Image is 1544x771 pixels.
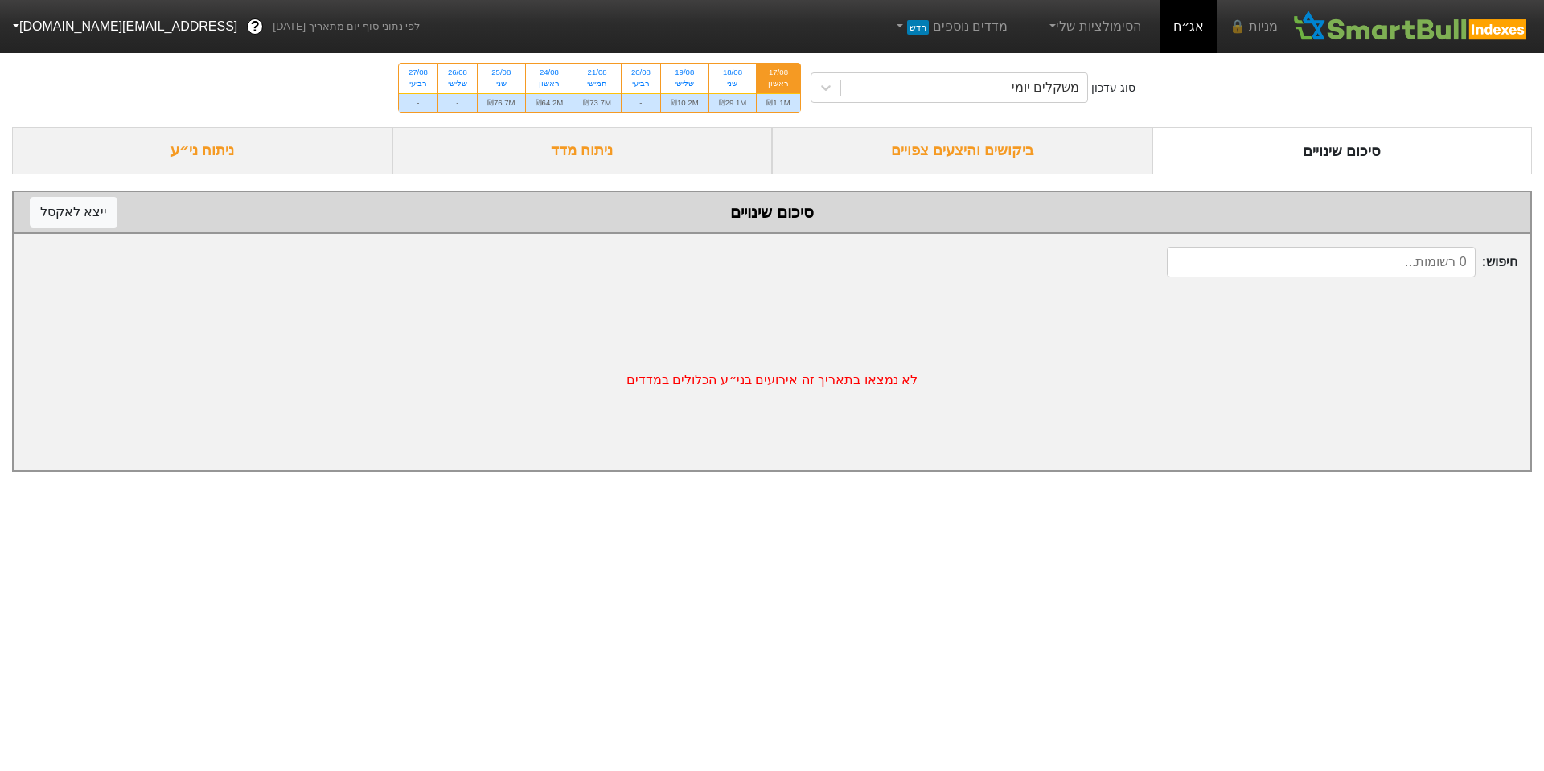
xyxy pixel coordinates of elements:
[583,78,611,89] div: חמישי
[886,10,1014,43] a: מדדים נוספיםחדש
[1152,127,1533,174] div: סיכום שינויים
[1167,247,1476,277] input: 0 רשומות...
[573,93,621,112] div: ₪73.7M
[487,67,515,78] div: 25/08
[30,200,1514,224] div: סיכום שינויים
[409,78,428,89] div: רביעי
[631,78,651,89] div: רביעי
[1012,78,1079,97] div: משקלים יומי
[1291,10,1531,43] img: SmartBull
[487,78,515,89] div: שני
[30,197,117,228] button: ייצא לאקסל
[709,93,757,112] div: ₪29.1M
[448,67,467,78] div: 26/08
[1167,247,1517,277] span: חיפוש :
[12,127,392,174] div: ניתוח ני״ע
[1091,80,1135,96] div: סוג עדכון
[526,93,573,112] div: ₪64.2M
[392,127,773,174] div: ניתוח מדד
[478,93,525,112] div: ₪76.7M
[757,93,799,112] div: ₪1.1M
[719,78,747,89] div: שני
[661,93,708,112] div: ₪10.2M
[438,93,477,112] div: -
[719,67,747,78] div: 18/08
[448,78,467,89] div: שלישי
[671,67,699,78] div: 19/08
[772,127,1152,174] div: ביקושים והיצעים צפויים
[409,67,428,78] div: 27/08
[251,16,260,38] span: ?
[622,93,660,112] div: -
[536,67,564,78] div: 24/08
[1040,10,1148,43] a: הסימולציות שלי
[766,67,790,78] div: 17/08
[671,78,699,89] div: שלישי
[583,67,611,78] div: 21/08
[14,290,1530,470] div: לא נמצאו בתאריך זה אירועים בני״ע הכלולים במדדים
[536,78,564,89] div: ראשון
[399,93,437,112] div: -
[907,20,929,35] span: חדש
[273,18,420,35] span: לפי נתוני סוף יום מתאריך [DATE]
[766,78,790,89] div: ראשון
[631,67,651,78] div: 20/08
